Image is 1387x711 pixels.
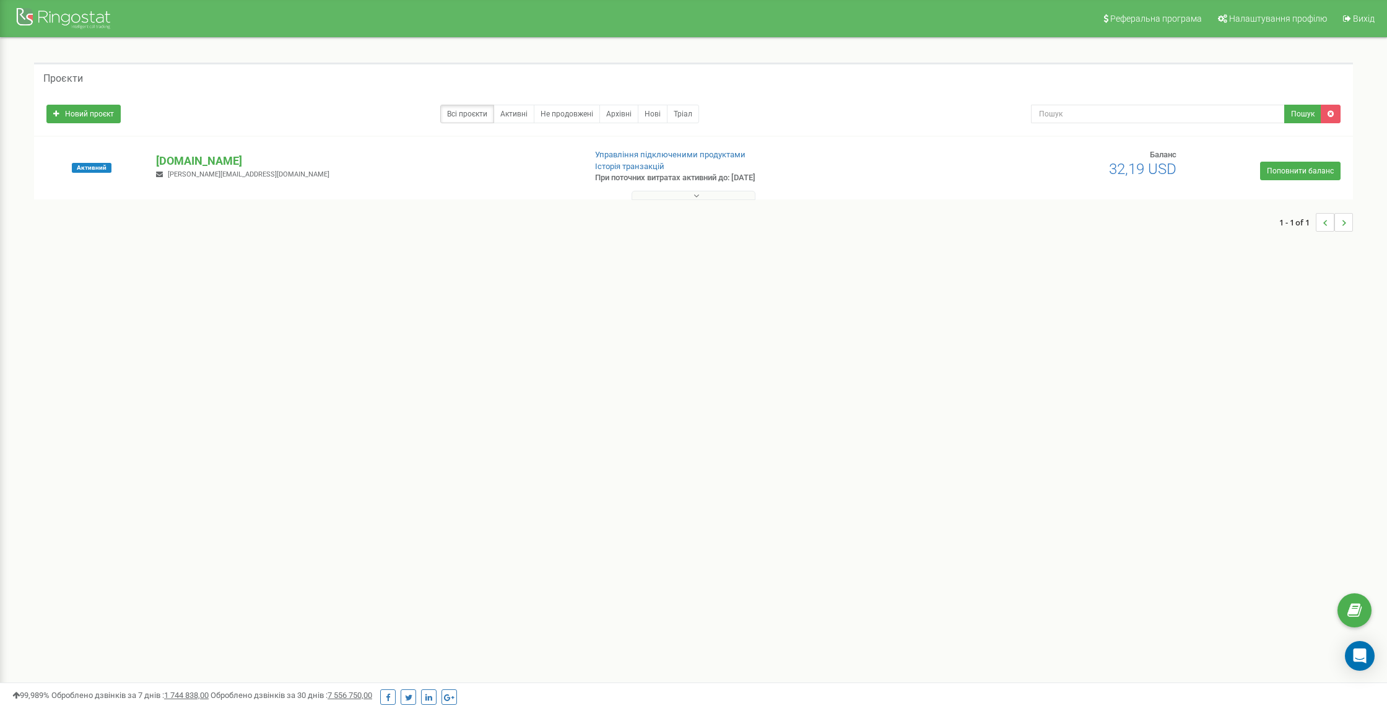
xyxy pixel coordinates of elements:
[12,691,50,700] span: 99,989%
[1031,105,1285,123] input: Пошук
[43,73,83,84] h5: Проєкти
[168,170,329,178] span: [PERSON_NAME][EMAIL_ADDRESS][DOMAIN_NAME]
[1229,14,1327,24] span: Налаштування профілю
[667,105,699,123] a: Тріал
[595,150,746,159] a: Управління підключеними продуктами
[599,105,638,123] a: Архівні
[1279,213,1316,232] span: 1 - 1 of 1
[638,105,667,123] a: Нові
[72,163,111,173] span: Активний
[211,691,372,700] span: Оброблено дзвінків за 30 днів :
[595,162,664,171] a: Історія транзакцій
[51,691,209,700] span: Оброблено дзвінків за 7 днів :
[595,172,905,184] p: При поточних витратах активний до: [DATE]
[1110,14,1202,24] span: Реферальна програма
[1284,105,1321,123] button: Пошук
[1353,14,1375,24] span: Вихід
[1109,160,1176,178] span: 32,19 USD
[46,105,121,123] a: Новий проєкт
[493,105,534,123] a: Активні
[1260,162,1341,180] a: Поповнити баланс
[1279,201,1353,244] nav: ...
[156,153,575,169] p: [DOMAIN_NAME]
[534,105,600,123] a: Не продовжені
[328,691,372,700] u: 7 556 750,00
[164,691,209,700] u: 1 744 838,00
[440,105,494,123] a: Всі проєкти
[1345,641,1375,671] div: Open Intercom Messenger
[1150,150,1176,159] span: Баланс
